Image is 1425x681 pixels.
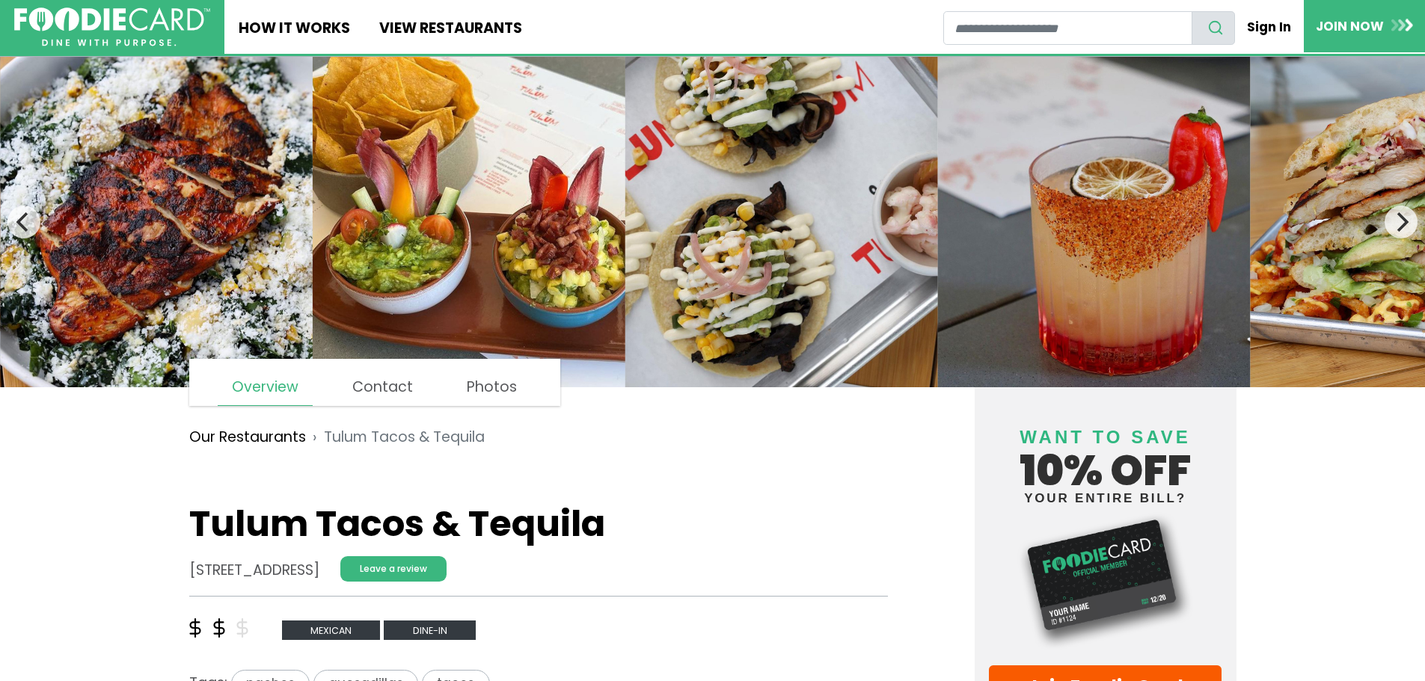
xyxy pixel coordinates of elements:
button: Next [1385,206,1418,238]
address: [STREET_ADDRESS] [189,560,319,582]
input: restaurant search [943,11,1192,45]
small: your entire bill? [989,492,1222,505]
h4: 10% off [989,408,1222,505]
span: Dine-in [384,620,476,641]
a: Overview [218,369,313,406]
a: Our Restaurants [189,427,306,449]
nav: breadcrumb [189,416,889,459]
button: Previous [7,206,40,238]
a: Contact [338,369,427,405]
nav: page links [189,359,561,406]
span: mexican [282,620,381,641]
a: Leave a review [340,556,447,582]
a: Photos [453,369,531,405]
h1: Tulum Tacos & Tequila [189,502,889,546]
a: mexican [282,619,384,639]
button: search [1192,11,1235,45]
img: FoodieCard; Eat, Drink, Save, Donate [14,7,210,47]
img: Foodie Card [989,512,1222,650]
span: Want to save [1020,427,1190,447]
li: Tulum Tacos & Tequila [306,427,485,449]
a: Sign In [1235,10,1304,43]
a: Dine-in [384,619,476,639]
